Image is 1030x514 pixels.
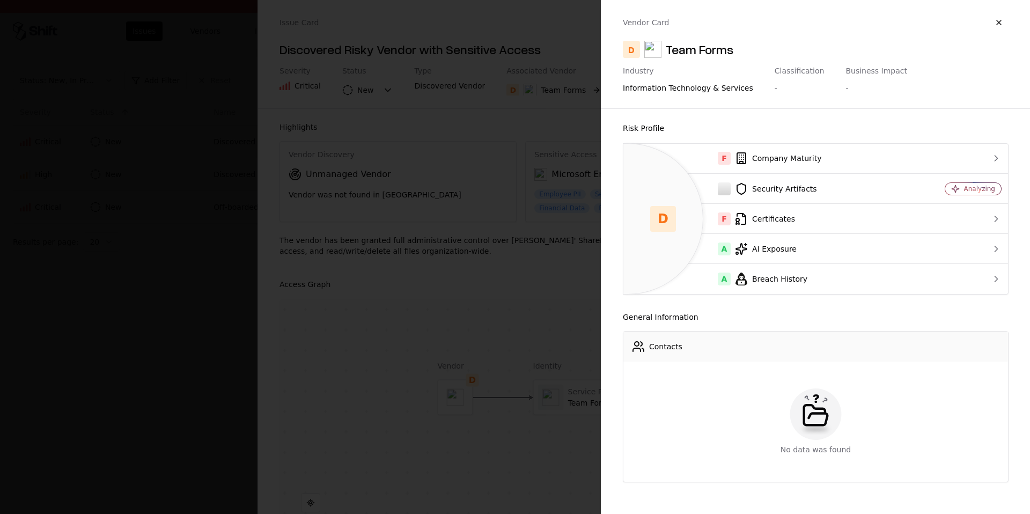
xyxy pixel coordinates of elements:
[623,312,1009,322] div: General Information
[718,212,731,225] div: F
[775,67,825,76] div: Classification
[718,273,731,285] div: A
[964,185,995,193] div: Analyzing
[650,206,676,232] div: D
[632,243,902,255] div: AI Exposure
[623,17,669,28] p: Vendor Card
[632,152,902,165] div: Company Maturity
[644,41,661,58] img: Team Forms
[718,243,731,255] div: A
[623,41,640,58] div: D
[781,444,851,455] div: No data was found
[632,273,902,285] div: Breach History
[718,152,731,165] div: F
[845,83,848,93] div: -
[649,341,682,352] div: Contacts
[632,182,902,195] div: Security Artifacts
[623,122,1009,135] div: Risk Profile
[845,67,907,76] div: Business Impact
[775,83,777,93] div: -
[666,41,733,58] div: Team Forms
[623,67,753,76] div: Industry
[632,212,902,225] div: Certificates
[623,83,753,93] div: information technology & services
